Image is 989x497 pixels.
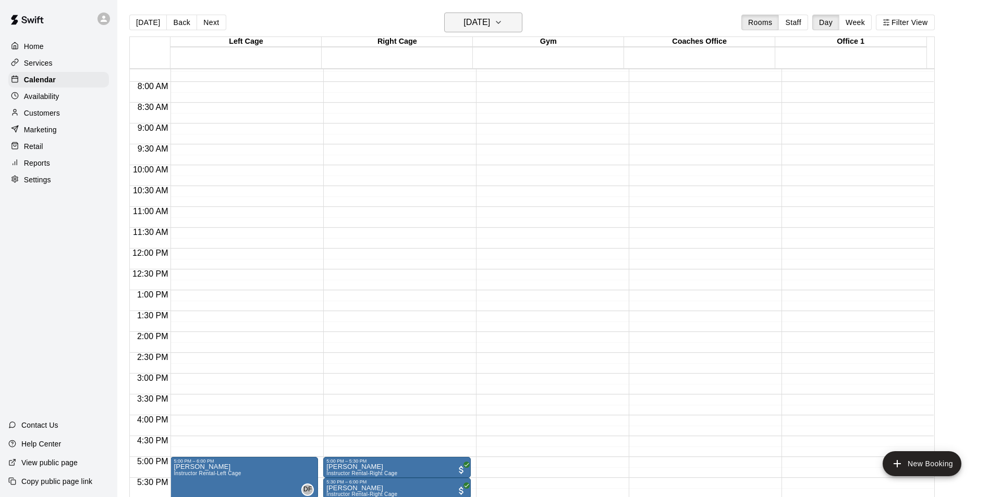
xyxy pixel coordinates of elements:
[444,13,522,32] button: [DATE]
[303,484,312,495] span: DF
[21,476,92,487] p: Copy public page link
[812,15,839,30] button: Day
[130,269,170,278] span: 12:30 PM
[839,15,872,30] button: Week
[130,186,171,195] span: 10:30 AM
[326,458,468,464] div: 5:00 PM – 5:30 PM
[174,458,315,464] div: 5:00 PM – 6:00 PM
[24,91,59,102] p: Availability
[130,165,171,174] span: 10:00 AM
[778,15,808,30] button: Staff
[326,470,397,476] span: Instructor Rental-Right Cage
[624,37,775,47] div: Coaches Office
[135,457,171,466] span: 5:00 PM
[301,483,314,496] div: David Fenton
[197,15,226,30] button: Next
[21,420,58,430] p: Contact Us
[135,436,171,445] span: 4:30 PM
[129,15,167,30] button: [DATE]
[135,290,171,299] span: 1:00 PM
[24,141,43,152] p: Retail
[135,478,171,487] span: 5:30 PM
[8,55,109,71] a: Services
[135,82,171,91] span: 8:00 AM
[456,486,467,496] span: All customers have paid
[306,483,314,496] span: David Fenton
[135,123,171,132] span: 9:00 AM
[130,228,171,237] span: 11:30 AM
[876,15,934,30] button: Filter View
[135,394,171,403] span: 3:30 PM
[135,353,171,362] span: 2:30 PM
[473,37,624,47] div: Gym
[135,332,171,341] span: 2:00 PM
[24,125,57,135] p: Marketing
[323,457,471,478] div: 5:00 PM – 5:30 PM: Nick Thornquist
[24,108,60,118] p: Customers
[8,155,109,171] a: Reports
[135,374,171,382] span: 3:00 PM
[883,451,961,476] button: add
[8,105,109,121] a: Customers
[326,479,468,484] div: 5:30 PM – 6:00 PM
[775,37,926,47] div: Office 1
[463,15,490,30] h6: [DATE]
[8,139,109,154] a: Retail
[130,249,170,257] span: 12:00 PM
[24,58,53,68] p: Services
[21,439,61,449] p: Help Center
[135,103,171,111] span: 8:30 AM
[24,158,50,168] p: Reports
[170,37,322,47] div: Left Cage
[135,415,171,424] span: 4:00 PM
[21,457,78,468] p: View public page
[8,39,109,54] a: Home
[130,207,171,216] span: 11:00 AM
[135,144,171,153] span: 9:30 AM
[174,470,241,476] span: Instructor Rental-Left Cage
[24,41,44,52] p: Home
[8,122,109,138] a: Marketing
[8,89,109,104] a: Availability
[24,175,51,185] p: Settings
[166,15,197,30] button: Back
[456,465,467,475] span: All customers have paid
[326,491,397,497] span: Instructor Rental-Right Cage
[322,37,473,47] div: Right Cage
[8,172,109,188] a: Settings
[741,15,779,30] button: Rooms
[135,311,171,320] span: 1:30 PM
[8,72,109,88] a: Calendar
[24,74,56,85] p: Calendar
